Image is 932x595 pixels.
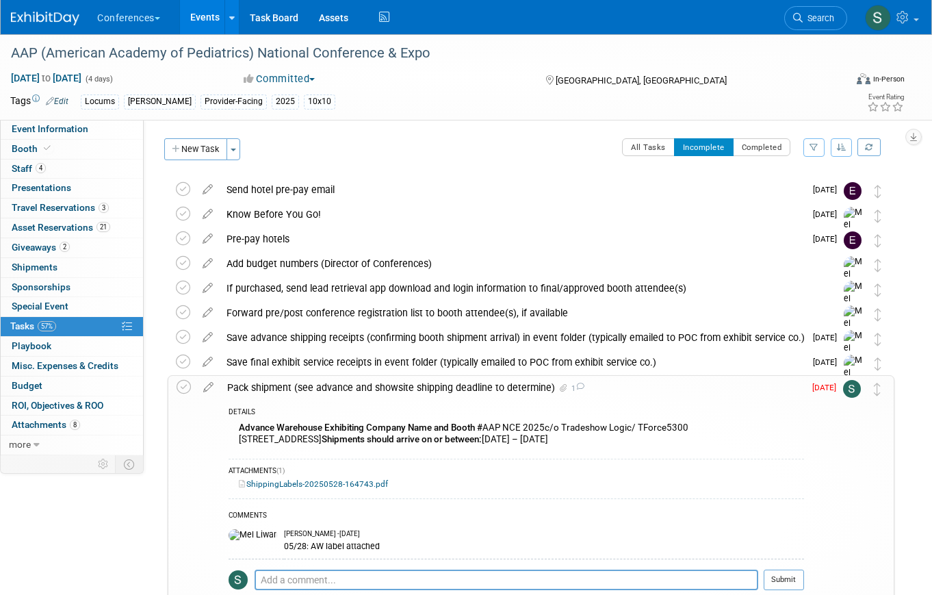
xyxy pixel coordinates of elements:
[1,357,143,376] a: Misc. Expenses & Credits
[124,94,196,109] div: [PERSON_NAME]
[784,6,847,30] a: Search
[10,320,56,331] span: Tasks
[803,13,834,23] span: Search
[12,301,68,312] span: Special Event
[11,12,79,25] img: ExhibitDay
[239,479,388,489] a: ShippingLabels-20250528-164743.pdf
[12,360,118,371] span: Misc. Expenses & Credits
[229,419,804,451] div: AAP NCE 2025c/o Tradeshow Logic/ TForce5300 [STREET_ADDRESS] [DATE] – [DATE]
[813,333,844,342] span: [DATE]
[60,242,70,252] span: 2
[6,41,829,66] div: AAP (American Academy of Pediatrics) National Conference & Expo
[569,384,584,393] span: 1
[284,529,360,539] span: [PERSON_NAME] - [DATE]
[875,210,881,223] i: Move task
[844,182,862,200] img: Erin Anderson
[220,252,816,275] div: Add budget numbers (Director of Conferences)
[10,72,82,84] span: [DATE] [DATE]
[196,282,220,294] a: edit
[12,419,80,430] span: Attachments
[196,331,220,344] a: edit
[196,381,220,394] a: edit
[38,321,56,331] span: 57%
[196,307,220,319] a: edit
[324,422,482,433] b: Exhibiting Company Name and Booth #
[1,337,143,356] a: Playbook
[220,178,805,201] div: Send hotel pre-pay email
[875,357,881,370] i: Move task
[812,383,843,392] span: [DATE]
[813,234,844,244] span: [DATE]
[46,97,68,106] a: Edit
[99,203,109,213] span: 3
[12,281,70,292] span: Sponsorships
[813,185,844,194] span: [DATE]
[1,199,143,218] a: Travel Reservations3
[284,539,804,552] div: 05/28: AW label attached
[1,218,143,238] a: Asset Reservations21
[12,380,42,391] span: Budget
[12,262,57,273] span: Shipments
[12,242,70,253] span: Giveaways
[872,74,905,84] div: In-Person
[844,330,864,379] img: Mel Liwanag
[196,183,220,196] a: edit
[229,529,277,542] img: Mel Liwanag
[84,75,113,84] span: (4 days)
[96,222,110,232] span: 21
[875,259,881,272] i: Move task
[220,301,816,325] div: Forward pre/post conference registration list to booth attendee(s), if available
[239,422,322,433] b: Advance Warehouse
[10,94,68,110] td: Tags
[764,570,804,590] button: Submit
[813,357,844,367] span: [DATE]
[40,73,53,84] span: to
[12,143,53,154] span: Booth
[875,234,881,247] i: Move task
[196,257,220,270] a: edit
[229,466,804,478] div: ATTACHMENTS
[81,94,119,109] div: Locums
[229,570,248,590] img: Sophie Buffo
[1,435,143,455] a: more
[272,94,299,109] div: 2025
[1,140,143,159] a: Booth
[220,326,805,349] div: Save advance shipping receipts (confirming booth shipment arrival) in event folder (typically ema...
[622,138,675,156] button: All Tasks
[674,138,734,156] button: Incomplete
[229,509,804,524] div: COMMENTS
[1,160,143,179] a: Staff4
[773,71,905,92] div: Event Format
[220,203,805,226] div: Know Before You Go!
[844,305,864,354] img: Mel Liwanag
[12,340,51,351] span: Playbook
[12,400,103,411] span: ROI, Objectives & ROO
[844,281,864,329] img: Mel Liwanag
[196,208,220,220] a: edit
[12,123,88,134] span: Event Information
[1,238,143,257] a: Giveaways2
[1,120,143,139] a: Event Information
[12,182,71,193] span: Presentations
[1,278,143,297] a: Sponsorships
[1,297,143,316] a: Special Event
[9,439,31,450] span: more
[867,94,904,101] div: Event Rating
[1,377,143,396] a: Budget
[733,138,791,156] button: Completed
[844,231,862,249] img: Erin Anderson
[12,202,109,213] span: Travel Reservations
[874,383,881,396] i: Move task
[844,207,864,255] img: Mel Liwanag
[844,256,864,305] img: Mel Liwanag
[857,138,881,156] a: Refresh
[12,163,46,174] span: Staff
[196,233,220,245] a: edit
[92,455,116,473] td: Personalize Event Tab Strip
[70,420,80,430] span: 8
[12,222,110,233] span: Asset Reservations
[857,73,870,84] img: Format-Inperson.png
[44,144,51,152] i: Booth reservation complete
[229,407,804,419] div: DETAILS
[875,283,881,296] i: Move task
